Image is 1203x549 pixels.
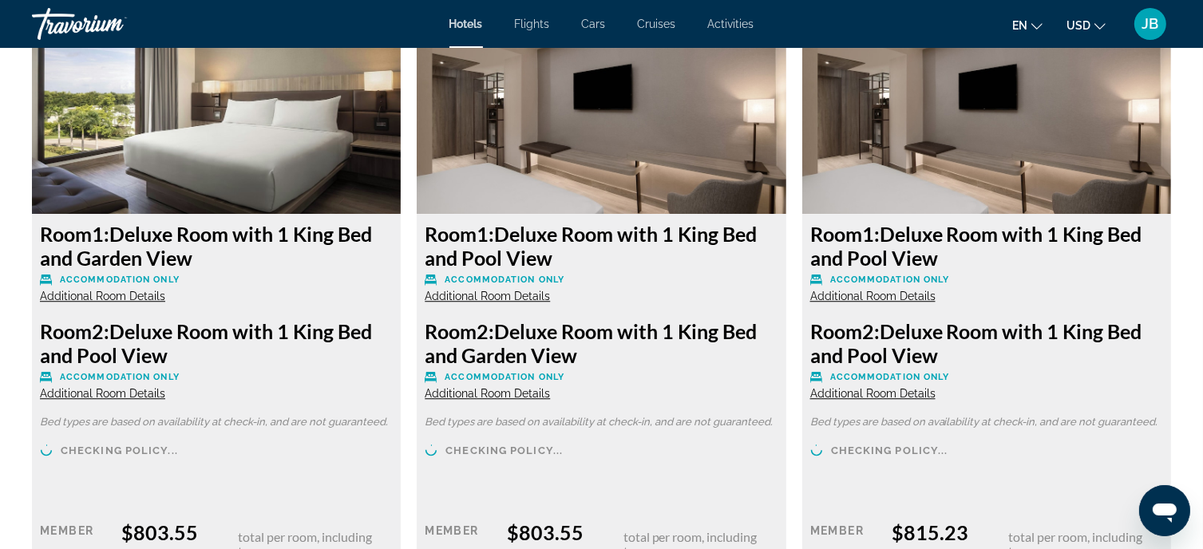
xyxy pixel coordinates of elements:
[445,445,563,456] span: Checking policy...
[40,319,92,343] span: Room
[515,18,550,30] a: Flights
[60,274,180,285] span: Accommodation Only
[1130,7,1171,41] button: User Menu
[810,319,1163,367] h3: Deluxe Room with 1 King Bed and Pool View
[32,3,192,45] a: Travorium
[32,14,401,214] img: 8e44dad3-bde5-4356-ab20-78e4c9d1f54d.jpeg
[1012,14,1043,37] button: Change language
[810,290,936,302] span: Additional Room Details
[40,222,109,246] span: 1:
[425,222,494,246] span: 1:
[40,417,393,428] p: Bed types are based on availability at check-in, and are not guaranteed.
[60,372,180,382] span: Accommodation Only
[40,319,393,367] h3: Deluxe Room with 1 King Bed and Pool View
[449,18,483,30] a: Hotels
[425,387,550,400] span: Additional Room Details
[638,18,676,30] a: Cruises
[417,14,786,214] img: 56ffe987-2a4f-4680-9a1a-0cc10d30d59a.jpeg
[1139,485,1190,536] iframe: Button to launch messaging window
[425,319,494,343] span: 2:
[810,417,1163,428] p: Bed types are based on availability at check-in, and are not guaranteed.
[582,18,606,30] a: Cars
[810,222,1163,270] h3: Deluxe Room with 1 King Bed and Pool View
[1012,19,1027,32] span: en
[1066,19,1090,32] span: USD
[40,222,92,246] span: Room
[425,290,550,302] span: Additional Room Details
[61,445,178,456] span: Checking policy...
[40,387,165,400] span: Additional Room Details
[810,222,862,246] span: Room
[810,319,862,343] span: Room
[1142,16,1159,32] span: JB
[810,319,880,343] span: 2:
[810,222,880,246] span: 1:
[831,445,948,456] span: Checking policy...
[1066,14,1106,37] button: Change currency
[830,274,950,285] span: Accommodation Only
[708,18,754,30] a: Activities
[40,319,109,343] span: 2:
[445,372,564,382] span: Accommodation Only
[830,372,950,382] span: Accommodation Only
[425,222,778,270] h3: Deluxe Room with 1 King Bed and Pool View
[802,14,1171,214] img: 56ffe987-2a4f-4680-9a1a-0cc10d30d59a.jpeg
[425,222,477,246] span: Room
[425,319,477,343] span: Room
[425,417,778,428] p: Bed types are based on availability at check-in, and are not guaranteed.
[40,290,165,302] span: Additional Room Details
[445,274,564,285] span: Accommodation Only
[810,387,936,400] span: Additional Room Details
[40,222,393,270] h3: Deluxe Room with 1 King Bed and Garden View
[425,319,778,367] h3: Deluxe Room with 1 King Bed and Garden View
